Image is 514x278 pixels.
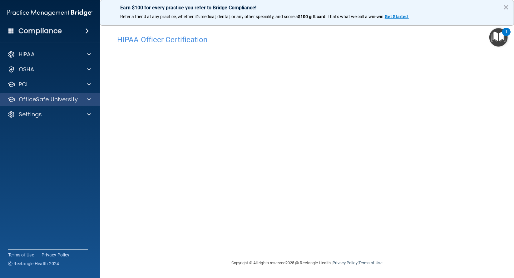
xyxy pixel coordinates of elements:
[117,36,497,44] h4: HIPAA Officer Certification
[7,111,91,118] a: Settings
[18,27,62,35] h4: Compliance
[298,14,325,19] strong: $100 gift card
[325,14,385,19] span: ! That's what we call a win-win.
[8,260,59,267] span: Ⓒ Rectangle Health 2024
[503,2,509,12] button: Close
[7,81,91,88] a: PCI
[8,252,34,258] a: Terms of Use
[120,5,494,11] p: Earn $100 for every practice you refer to Bridge Compliance!
[385,14,409,19] a: Get Started
[19,81,27,88] p: PCI
[19,66,34,73] p: OSHA
[358,260,383,265] a: Terms of Use
[7,51,91,58] a: HIPAA
[19,51,35,58] p: HIPAA
[19,96,78,103] p: OfficeSafe University
[505,32,507,40] div: 1
[19,111,42,118] p: Settings
[193,253,421,273] div: Copyright © All rights reserved 2025 @ Rectangle Health | |
[489,28,508,47] button: Open Resource Center, 1 new notification
[385,14,408,19] strong: Get Started
[333,260,357,265] a: Privacy Policy
[120,14,298,19] span: Refer a friend at any practice, whether it's medical, dental, or any other speciality, and score a
[7,96,91,103] a: OfficeSafe University
[7,66,91,73] a: OSHA
[7,7,92,19] img: PMB logo
[42,252,70,258] a: Privacy Policy
[117,47,497,250] iframe: hipaa-training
